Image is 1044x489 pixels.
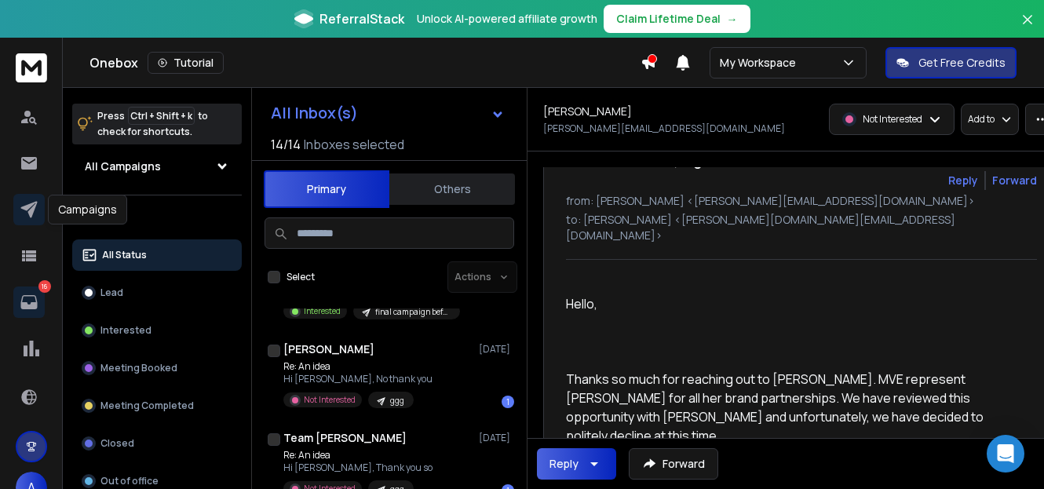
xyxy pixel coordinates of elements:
h1: Team [PERSON_NAME] [283,430,407,446]
p: Press to check for shortcuts. [97,108,208,140]
p: Interested [100,324,151,337]
p: [PERSON_NAME][EMAIL_ADDRESS][DOMAIN_NAME] [543,122,785,135]
label: Select [287,271,315,283]
p: Interested [304,305,341,317]
button: Meeting Booked [72,352,242,384]
p: [DATE] [479,432,514,444]
span: → [727,11,738,27]
button: Get Free Credits [885,47,1017,78]
p: Meeting Completed [100,400,194,412]
span: ReferralStack [319,9,404,28]
button: Interested [72,315,242,346]
h1: All Inbox(s) [271,105,358,121]
button: Others [389,172,515,206]
p: My Workspace [720,55,802,71]
p: Add to [968,113,995,126]
button: Primary [264,170,389,208]
h3: Filters [72,208,242,230]
button: Reply [537,448,616,480]
p: Get Free Credits [918,55,1006,71]
div: Reply [549,456,579,472]
button: Close banner [1017,9,1038,47]
button: Reply [948,173,978,188]
button: All Status [72,239,242,271]
p: All Status [102,249,147,261]
span: 14 / 14 [271,135,301,154]
p: Not Interested [304,394,356,406]
p: final campaign before making a lot money V2 [375,306,451,318]
p: Hello, [566,294,1024,313]
p: Hi [PERSON_NAME], Thank you so [283,462,433,474]
a: 16 [13,286,45,318]
p: 16 [38,280,51,293]
button: Tutorial [148,52,224,74]
button: Lead [72,277,242,308]
p: ggg [390,395,404,407]
p: Not Interested [863,113,922,126]
p: to: [PERSON_NAME] <[PERSON_NAME][DOMAIN_NAME][EMAIL_ADDRESS][DOMAIN_NAME]> [566,212,1037,243]
p: Re: An idea [283,360,433,373]
div: 1 [502,396,514,408]
p: Closed [100,437,134,450]
span: Ctrl + Shift + k [128,107,195,125]
p: Lead [100,286,123,299]
button: All Inbox(s) [258,97,517,129]
p: Re: An idea [283,449,433,462]
p: Out of office [100,475,159,487]
div: Onebox [89,52,641,74]
h1: All Campaigns [85,159,161,174]
h3: Inboxes selected [304,135,404,154]
button: All Campaigns [72,151,242,182]
button: Claim Lifetime Deal→ [604,5,750,33]
p: from: [PERSON_NAME] <[PERSON_NAME][EMAIL_ADDRESS][DOMAIN_NAME]> [566,193,1037,209]
button: Meeting Completed [72,390,242,421]
button: Forward [629,448,718,480]
p: Hi [PERSON_NAME], No thank you [283,373,433,385]
div: Campaigns [48,195,127,224]
p: Meeting Booked [100,362,177,374]
p: Thanks so much for reaching out to [PERSON_NAME]. MVE represent [PERSON_NAME] for all her brand p... [566,370,1024,445]
div: Open Intercom Messenger [987,435,1024,473]
p: Unlock AI-powered affiliate growth [417,11,597,27]
h1: [PERSON_NAME] [283,341,374,357]
div: Forward [992,173,1037,188]
button: Closed [72,428,242,459]
h1: [PERSON_NAME] [543,104,632,119]
p: [DATE] [479,343,514,356]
